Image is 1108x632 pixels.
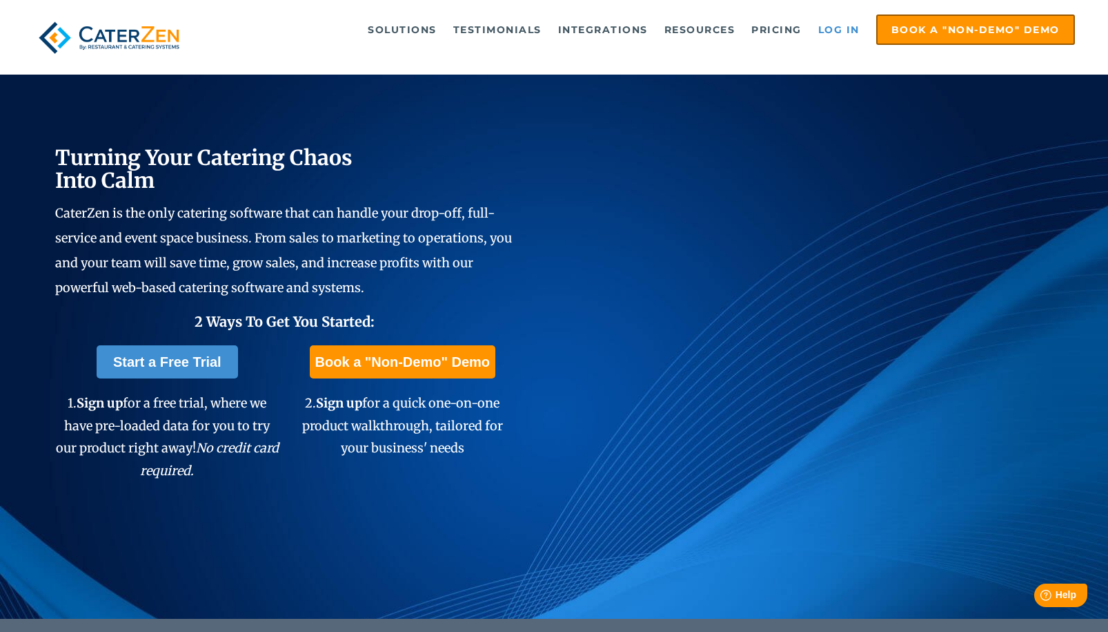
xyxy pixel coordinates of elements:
em: No credit card required. [140,440,279,478]
span: 2. for a quick one-on-one product walkthrough, tailored for your business' needs [302,395,503,456]
iframe: Help widget launcher [985,578,1093,617]
a: Testimonials [446,16,548,44]
span: 2 Ways To Get You Started: [195,313,375,330]
a: Resources [657,16,742,44]
a: Log in [811,16,867,44]
a: Book a "Non-Demo" Demo [876,15,1075,45]
span: Sign up [316,395,362,411]
span: Sign up [77,395,123,411]
span: CaterZen is the only catering software that can handle your drop-off, full-service and event spac... [55,205,512,296]
img: caterzen [33,15,184,61]
a: Start a Free Trial [97,345,238,379]
a: Book a "Non-Demo" Demo [310,345,495,379]
div: Navigation Menu [211,15,1075,45]
span: 1. for a free trial, where we have pre-loaded data for you to try our product right away! [56,395,279,478]
a: Pricing [744,16,809,44]
a: Integrations [551,16,655,44]
a: Solutions [361,16,444,44]
span: Turning Your Catering Chaos Into Calm [55,144,353,193]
